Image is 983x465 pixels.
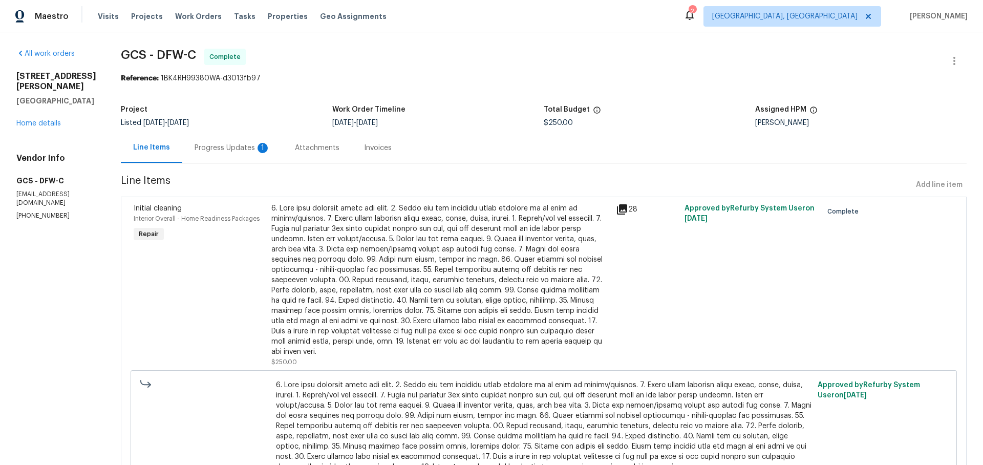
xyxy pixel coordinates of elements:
[268,11,308,22] span: Properties
[16,50,75,57] a: All work orders
[121,119,189,126] span: Listed
[906,11,968,22] span: [PERSON_NAME]
[131,11,163,22] span: Projects
[16,120,61,127] a: Home details
[209,52,245,62] span: Complete
[356,119,378,126] span: [DATE]
[320,11,387,22] span: Geo Assignments
[16,212,96,220] p: [PHONE_NUMBER]
[121,106,147,113] h5: Project
[712,11,858,22] span: [GEOGRAPHIC_DATA], [GEOGRAPHIC_DATA]
[134,216,260,222] span: Interior Overall - Home Readiness Packages
[234,13,255,20] span: Tasks
[143,119,165,126] span: [DATE]
[135,229,163,239] span: Repair
[143,119,189,126] span: -
[133,142,170,153] div: Line Items
[16,153,96,163] h4: Vendor Info
[544,119,573,126] span: $250.00
[98,11,119,22] span: Visits
[35,11,69,22] span: Maestro
[271,359,297,365] span: $250.00
[121,49,196,61] span: GCS - DFW-C
[809,106,818,119] span: The hpm assigned to this work order.
[364,143,392,153] div: Invoices
[593,106,601,119] span: The total cost of line items that have been proposed by Opendoor. This sum includes line items th...
[121,75,159,82] b: Reference:
[16,190,96,207] p: [EMAIL_ADDRESS][DOMAIN_NAME]
[685,215,708,222] span: [DATE]
[271,203,610,357] div: 6. Lore ipsu dolorsit ametc adi elit. 2. Seddo eiu tem incididu utlab etdolore ma al enim ad mini...
[16,176,96,186] h5: GCS - DFW-C
[134,205,182,212] span: Initial cleaning
[689,6,696,16] div: 2
[258,143,268,153] div: 1
[195,143,270,153] div: Progress Updates
[755,106,806,113] h5: Assigned HPM
[121,73,967,83] div: 1BK4RH99380WA-d3013fb97
[295,143,339,153] div: Attachments
[685,205,815,222] span: Approved by Refurby System User on
[167,119,189,126] span: [DATE]
[827,206,863,217] span: Complete
[332,106,405,113] h5: Work Order Timeline
[121,176,912,195] span: Line Items
[16,96,96,106] h5: [GEOGRAPHIC_DATA]
[332,119,378,126] span: -
[755,119,967,126] div: [PERSON_NAME]
[544,106,590,113] h5: Total Budget
[844,392,867,399] span: [DATE]
[332,119,354,126] span: [DATE]
[818,382,920,399] span: Approved by Refurby System User on
[616,203,678,216] div: 28
[16,71,96,92] h2: [STREET_ADDRESS][PERSON_NAME]
[175,11,222,22] span: Work Orders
